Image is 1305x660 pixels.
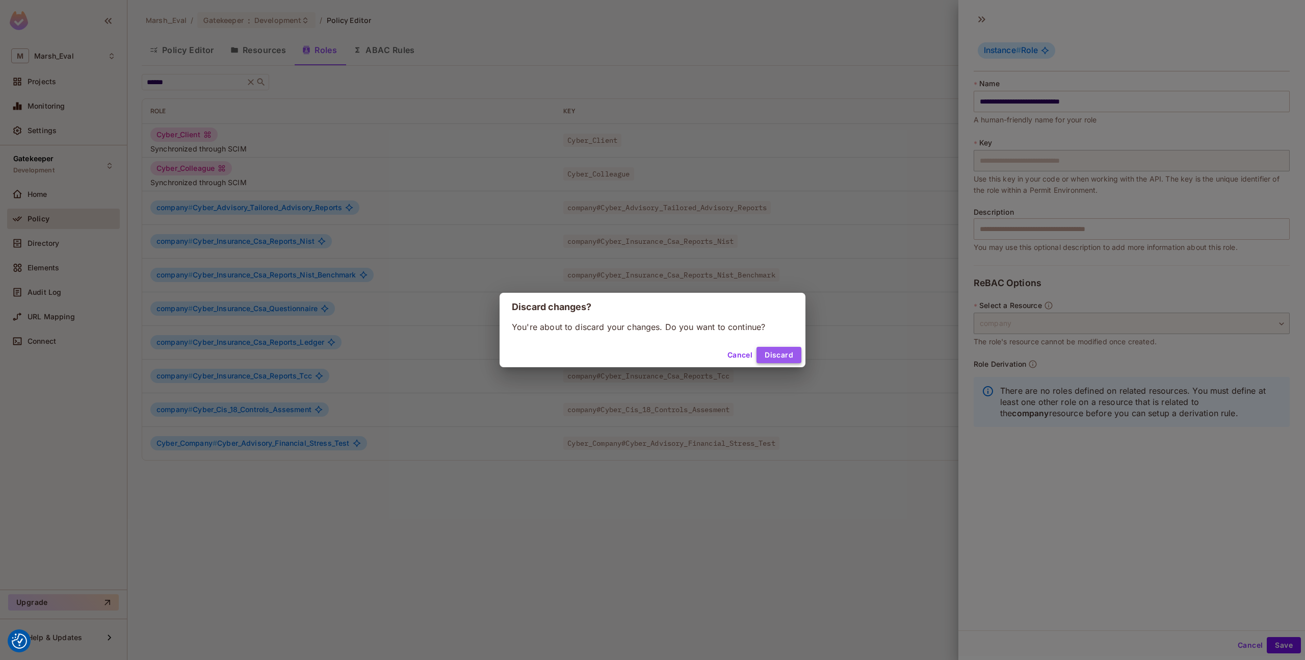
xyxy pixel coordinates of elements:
[723,347,756,363] button: Cancel
[500,293,805,321] h2: Discard changes?
[512,321,793,333] p: You're about to discard your changes. Do you want to continue?
[12,633,27,649] img: Revisit consent button
[756,347,801,363] button: Discard
[12,633,27,649] button: Consent Preferences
